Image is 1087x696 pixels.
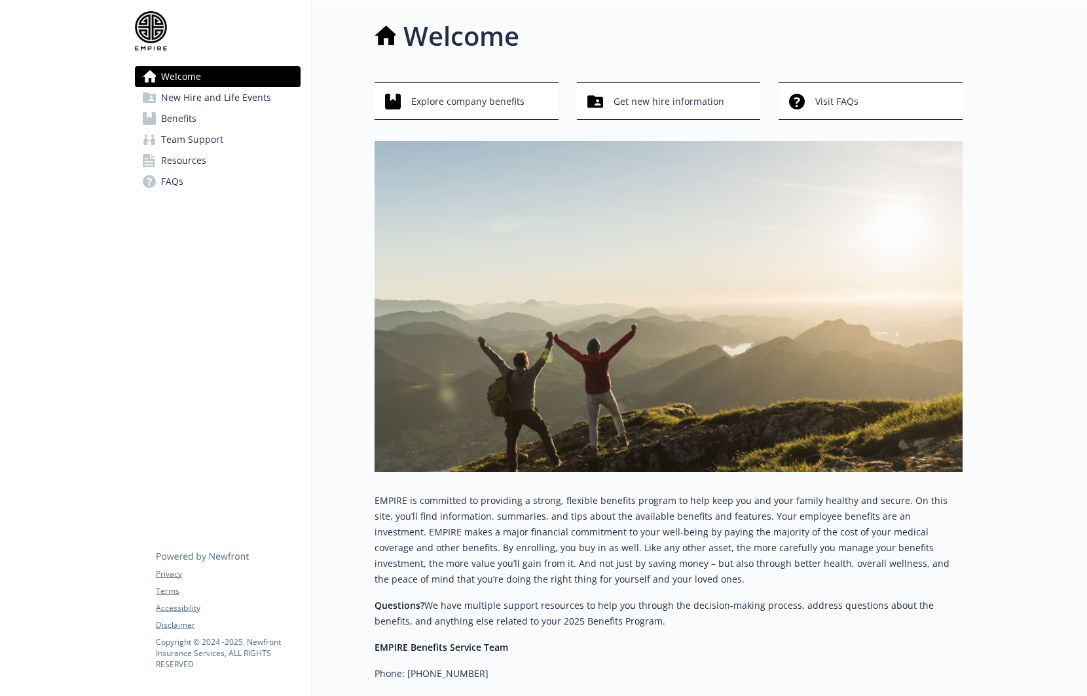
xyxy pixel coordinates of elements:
a: Disclaimer [156,619,300,631]
span: Welcome [161,66,201,87]
a: Accessibility [156,602,300,614]
a: New Hire and Life Events [135,87,301,108]
span: Resources [161,150,206,171]
img: overview page banner [375,141,963,472]
span: Get new hire information [614,89,724,114]
p: Copyright © 2024 - 2025 , Newfront Insurance Services, ALL RIGHTS RESERVED [156,636,300,670]
span: New Hire and Life Events [161,87,271,108]
span: FAQs [161,171,183,192]
button: Get new hire information [577,82,761,120]
button: Explore company benefits [375,82,559,120]
h1: Welcome [403,16,519,56]
button: Visit FAQs [779,82,963,120]
a: FAQs [135,171,301,192]
strong: Questions? [375,599,424,611]
a: Benefits [135,108,301,129]
span: Explore company benefits [411,89,525,114]
a: Team Support [135,129,301,150]
p: Phone: [PHONE_NUMBER] [375,666,963,682]
a: Resources [135,150,301,171]
span: Visit FAQs [815,89,858,114]
a: Terms [156,585,300,597]
p: EMPIRE is committed to providing a strong, flexible benefits program to help keep you and your fa... [375,493,963,587]
span: Benefits [161,108,196,129]
strong: EMPIRE Benefits Service Team [375,641,508,653]
a: Privacy [156,568,300,580]
p: We have multiple support resources to help you through the decision-making process, address quest... [375,598,963,629]
a: Welcome [135,66,301,87]
span: Team Support [161,129,223,150]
